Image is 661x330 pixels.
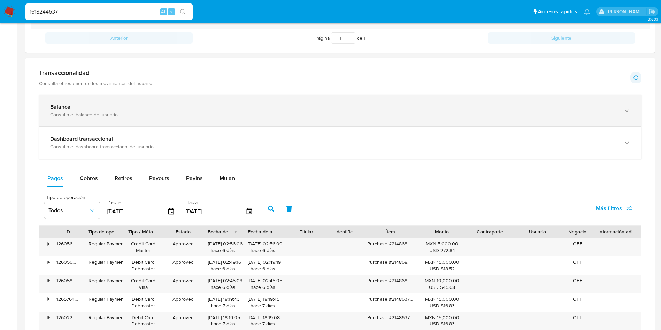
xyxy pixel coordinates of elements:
span: 1 [364,34,366,41]
span: Accesos rápidos [538,8,577,15]
span: Alt [161,8,167,15]
button: Siguiente [488,32,635,44]
p: ivonne.perezonofre@mercadolibre.com.mx [607,8,646,15]
button: search-icon [176,7,190,17]
span: Página de [315,32,366,44]
a: Salir [648,8,656,15]
input: Buscar usuario o caso... [25,7,193,16]
a: Notificaciones [584,9,590,15]
span: s [170,8,172,15]
span: 3.160.1 [648,16,658,22]
button: Anterior [45,32,193,44]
